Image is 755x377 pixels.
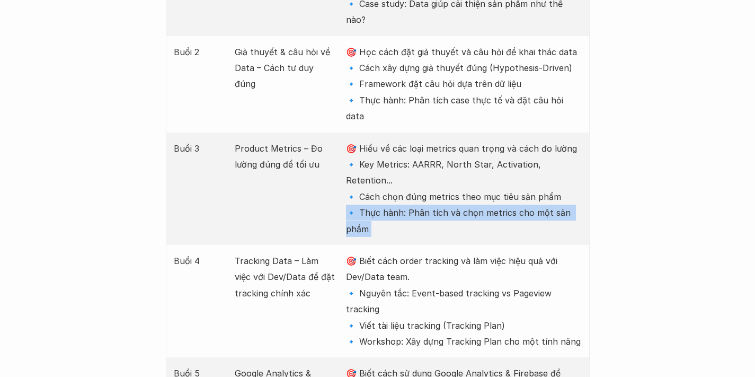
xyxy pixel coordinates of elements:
[235,253,335,301] p: Tracking Data – Làm việc với Dev/Data để đặt tracking chính xác
[174,44,224,60] p: Buổi 2
[346,141,581,237] p: 🎯 Hiểu về các loại metrics quan trọng và cách đo lường 🔹 Key Metrics: AARRR, North Star, Activati...
[174,253,224,269] p: Buổi 4
[346,44,581,125] p: 🎯 Học cách đặt giả thuyết và câu hỏi để khai thác data 🔹 Cách xây dựng giả thuyết đúng (Hypothesi...
[235,44,335,92] p: Giả thuyết & câu hỏi về Data – Cách tư duy đúng
[346,253,581,349] p: 🎯 Biết cách order tracking và làm việc hiệu quả với Dev/Data team. 🔹 Nguyên tắc: Event-based trac...
[235,141,335,173] p: Product Metrics – Đo lường đúng để tối ưu
[174,141,224,156] p: Buổi 3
